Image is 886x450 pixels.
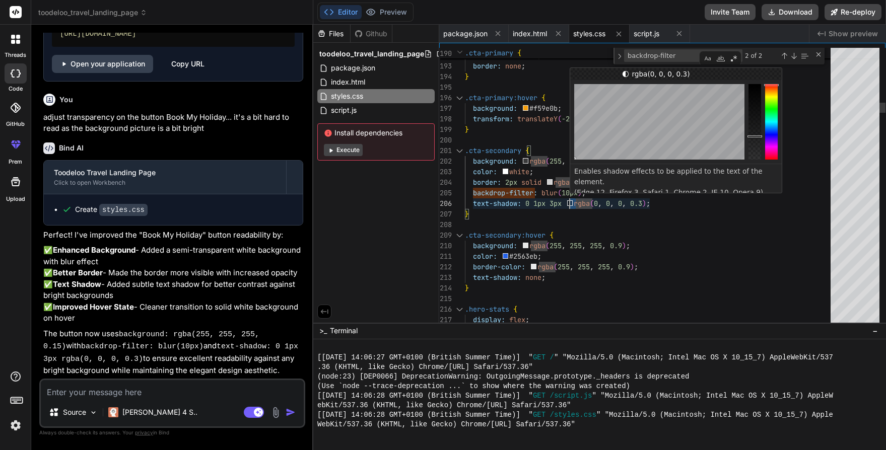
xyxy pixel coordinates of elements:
span: WebKit/537.36 (KHTML, like Gecko) Chrome/[URL] Safari/537.36" [317,420,575,429]
div: Previous Match (⇧Enter) [780,52,788,60]
span: index.html [330,76,366,88]
span: ) [630,262,634,271]
span: text-shadow: [473,199,521,208]
span: ; [541,273,546,282]
span: none [505,61,521,70]
div: Match Whole Word (⌥⌘W) [716,53,726,63]
div: 195 [439,82,452,93]
span: , [610,262,614,271]
div: 197 [439,103,452,114]
img: attachment [270,407,282,418]
div: Find / Replace [614,48,825,64]
span: border: [473,61,501,70]
span: 0.9 [610,241,622,250]
div: Click to collapse the range. [453,304,466,315]
span: } [465,72,469,81]
div: 203 [439,167,452,177]
span: [[DATE] 14:06:27 GMT+0100 (British Summer Time)] " [317,353,533,362]
span: border: [473,178,501,187]
img: settings [7,417,24,434]
div: 209 [439,230,452,241]
span: 0.3 [630,199,642,208]
span: } [465,209,469,218]
span: white [509,167,529,176]
div: 193 [439,61,452,71]
span: >_ [319,326,327,336]
span: rgba [537,262,554,271]
div: 207 [439,209,452,219]
span: " "Mozilla/5.0 (Macintosh; Intel Mac OS X 10_15_7) AppleWebKit/537 [554,353,833,362]
div: Click to open Workbench [54,179,276,187]
span: 255 [550,157,562,166]
span: display: [473,315,505,324]
span: (node:23) [DEP0066] DeprecationWarning: OutgoingMessage.prototype._headers is deprecated [317,372,689,382]
span: { [550,231,554,240]
span: 0 [594,199,598,208]
span: { [517,48,521,57]
span: ; [558,104,562,113]
span: , [562,157,566,166]
strong: Enhanced Background [53,245,135,255]
div: Next Match (Enter) [790,52,798,60]
span: , [570,262,574,271]
span: 255 [598,262,610,271]
span: .cta-secondary [465,146,521,155]
span: backdrop-filter [473,188,533,197]
span: 0 [525,199,529,208]
span: 1px [533,199,546,208]
span: , [562,241,566,250]
span: styles.css [330,90,364,102]
span: " "Mozilla/5.0 (Macintosh; Intel Mac OS X 10_15_7) Apple [596,410,833,420]
strong: Text Shadow [53,279,101,289]
span: 2px [505,178,517,187]
span: GET [533,391,546,401]
span: background: [473,157,517,166]
span: 255 [558,262,570,271]
div: Close (Escape) [814,50,823,58]
span: ; [537,252,541,261]
span: , [582,241,586,250]
span: -2px [562,114,578,123]
code: text-shadow: 0 1px 3px rgba(0, 0, 0, 0.3) [43,342,303,363]
p: adjust transparency on the button Book My Holiday... it's a bit hard to read as the background pi... [43,112,303,134]
div: Click to collapse the range. [453,145,466,156]
span: translateY [517,114,558,123]
span: transform: [473,114,513,123]
div: Find in Selection (⌥⌘L) [799,50,810,61]
span: / [550,353,554,362]
h6: You [59,95,73,105]
span: /script.js [550,391,592,401]
button: Editor [320,5,362,19]
button: − [870,323,880,339]
span: } [465,283,469,292]
code: background: rgba(255, 255, 255, 0.15) [43,330,264,351]
span: 255 [578,262,590,271]
span: package.json [443,29,488,39]
div: 199 [439,124,452,135]
div: [URL][DOMAIN_NAME] [52,21,295,47]
span: ; [634,262,638,271]
p: [PERSON_NAME] 4 S.. [122,407,197,417]
span: flex [509,315,525,324]
div: 210 [439,241,452,251]
span: 190 [439,48,452,59]
span: 0 [618,199,622,208]
div: 215 [439,293,452,304]
span: rgba [574,199,590,208]
span: ; [626,241,630,250]
span: styles.css [573,29,605,39]
span: " "Mozilla/5.0 (Macintosh; Intel Mac OS X 10_15_7) AppleW [592,391,833,401]
span: .cta-secondary:hover [465,231,546,240]
p: Source [63,407,86,417]
span: background: [473,104,517,113]
div: 198 [439,114,452,124]
span: /styles.css [550,410,596,420]
div: Click to collapse the range. [453,93,466,103]
span: #2563eb [509,252,537,261]
span: , [622,199,626,208]
span: blur [541,188,558,197]
button: Execute [324,144,363,156]
code: styles.css [99,204,148,216]
span: #f59e0b [529,104,558,113]
strong: Better Border [53,268,103,277]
